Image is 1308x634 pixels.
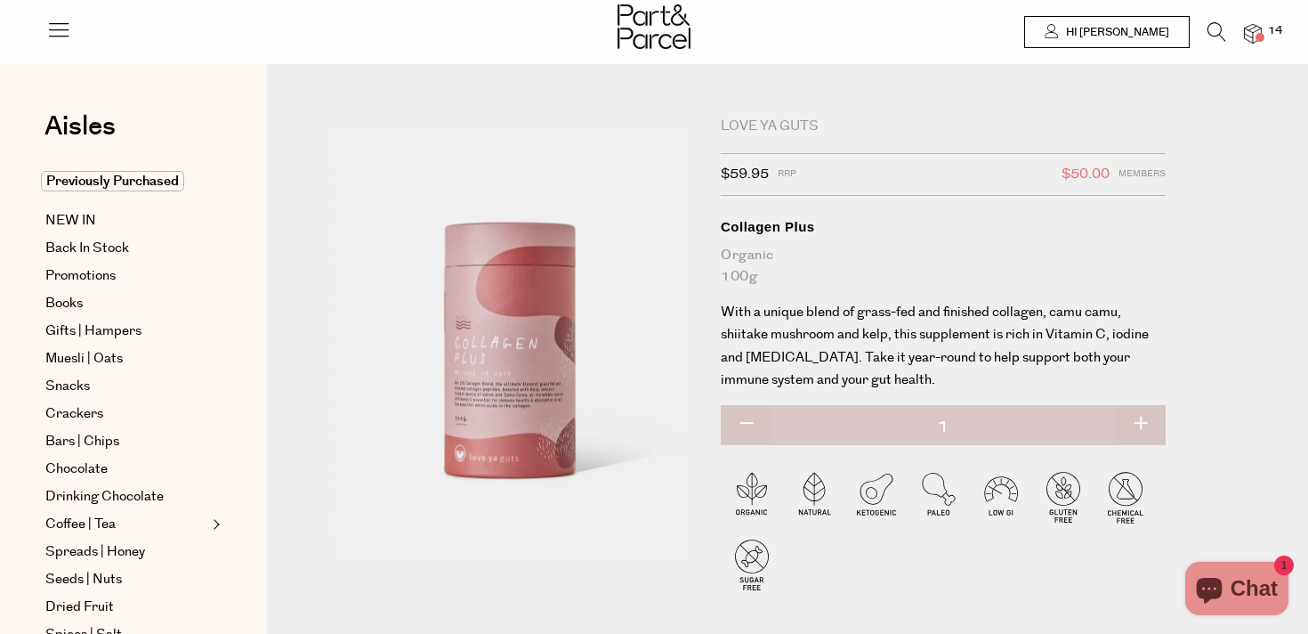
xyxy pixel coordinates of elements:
[45,321,207,342] a: Gifts | Hampers
[45,597,114,618] span: Dried Fruit
[1180,562,1294,620] inbox-online-store-chat: Shopify online store chat
[44,113,116,158] a: Aisles
[1032,466,1094,528] img: P_P-ICONS-Live_Bec_V11_Gluten_Free.svg
[45,171,207,192] a: Previously Purchased
[45,597,207,618] a: Dried Fruit
[45,569,207,590] a: Seeds | Nuts
[45,376,207,397] a: Snacks
[320,118,694,559] img: Collagen Plus
[721,466,783,528] img: P_P-ICONS-Live_Bec_V11_Organic.svg
[45,569,122,590] span: Seeds | Nuts
[721,405,1166,450] input: QTY Collagen Plus
[45,210,207,232] a: NEW IN
[778,163,796,186] span: RRP
[1094,466,1157,528] img: P_P-ICONS-Live_Bec_V11_Chemical_Free.svg
[45,321,141,342] span: Gifts | Hampers
[45,238,129,259] span: Back In Stock
[44,107,116,146] span: Aisles
[845,466,908,528] img: P_P-ICONS-Live_Bec_V11_Ketogenic.svg
[45,486,164,508] span: Drinking Chocolate
[45,348,123,370] span: Muesli | Oats
[721,533,783,596] img: P_P-ICONS-Live_Bec_V11_Sugar_Free.svg
[45,210,96,232] span: NEW IN
[45,348,207,370] a: Muesli | Oats
[45,541,207,563] a: Spreads | Honey
[45,431,207,452] a: Bars | Chips
[721,303,1149,390] span: With a unique blend of ​grass-fed and finished collagen, camu camu, shiitake mushroom and kelp, t...
[1062,25,1169,40] span: Hi [PERSON_NAME]
[970,466,1032,528] img: P_P-ICONS-Live_Bec_V11_Low_Gi.svg
[721,163,769,186] span: $59.95
[618,4,690,49] img: Part&Parcel
[721,118,1166,135] div: Love Ya Guts
[45,265,207,287] a: Promotions
[1024,16,1190,48] a: Hi [PERSON_NAME]
[45,403,207,425] a: Crackers
[45,541,145,563] span: Spreads | Honey
[45,403,103,425] span: Crackers
[45,459,108,480] span: Chocolate
[41,171,184,191] span: Previously Purchased
[45,459,207,480] a: Chocolate
[45,293,83,314] span: Books
[721,245,1166,288] div: Organic 100g
[908,466,970,528] img: P_P-ICONS-Live_Bec_V11_Paleo.svg
[45,265,116,287] span: Promotions
[45,376,90,397] span: Snacks
[1244,24,1262,43] a: 14
[1264,23,1287,39] span: 14
[45,293,207,314] a: Books
[45,514,207,535] a: Coffee | Tea
[45,238,207,259] a: Back In Stock
[45,486,207,508] a: Drinking Chocolate
[208,514,221,535] button: Expand/Collapse Coffee | Tea
[1062,163,1110,186] span: $50.00
[1118,163,1166,186] span: Members
[783,466,845,528] img: P_P-ICONS-Live_Bec_V11_Natural.svg
[45,431,119,452] span: Bars | Chips
[721,218,1166,236] div: Collagen Plus
[45,514,116,535] span: Coffee | Tea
